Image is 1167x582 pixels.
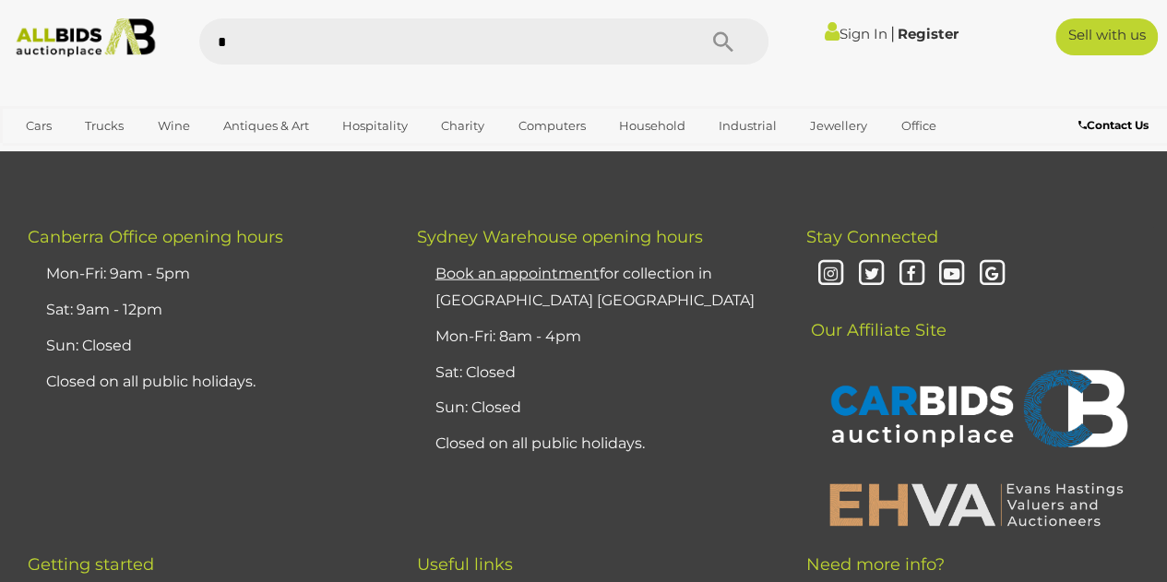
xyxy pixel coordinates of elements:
button: Search [676,18,768,65]
a: [GEOGRAPHIC_DATA] [85,141,240,172]
li: Mon-Fri: 9am - 5pm [42,256,371,292]
img: EHVA | Evans Hastings Valuers and Auctioneers [819,481,1133,529]
a: Office [888,111,947,141]
li: Closed on all public holidays. [42,364,371,400]
a: Book an appointmentfor collection in [GEOGRAPHIC_DATA] [GEOGRAPHIC_DATA] [435,265,755,309]
i: Instagram [815,258,847,291]
a: Sell with us [1055,18,1158,55]
li: Closed on all public holidays. [431,426,760,462]
span: Useful links [417,554,513,575]
span: Getting started [28,554,154,575]
a: Household [607,111,697,141]
span: Need more info? [805,554,944,575]
i: Twitter [855,258,887,291]
img: CARBIDS Auctionplace [819,350,1133,472]
span: Sydney Warehouse opening hours [417,227,703,247]
li: Sat: 9am - 12pm [42,292,371,328]
a: Trucks [73,111,136,141]
a: Antiques & Art [211,111,321,141]
a: Register [898,25,959,42]
a: Sports [14,141,76,172]
b: Contact Us [1078,118,1149,132]
a: Sign In [825,25,887,42]
a: Industrial [707,111,789,141]
li: Mon-Fri: 8am - 4pm [431,319,760,355]
a: Computers [506,111,597,141]
a: Contact Us [1078,115,1153,136]
a: Hospitality [330,111,420,141]
span: Our Affiliate Site [805,292,946,340]
i: Google [976,258,1008,291]
span: | [890,23,895,43]
a: Jewellery [798,111,879,141]
i: Facebook [896,258,928,291]
a: Wine [145,111,201,141]
a: Charity [429,111,496,141]
li: Sun: Closed [42,328,371,364]
li: Sat: Closed [431,355,760,391]
span: Canberra Office opening hours [28,227,283,247]
img: Allbids.com.au [8,18,162,57]
li: Sun: Closed [431,390,760,426]
a: Cars [14,111,64,141]
i: Youtube [935,258,968,291]
span: Stay Connected [805,227,937,247]
u: Book an appointment [435,265,600,282]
